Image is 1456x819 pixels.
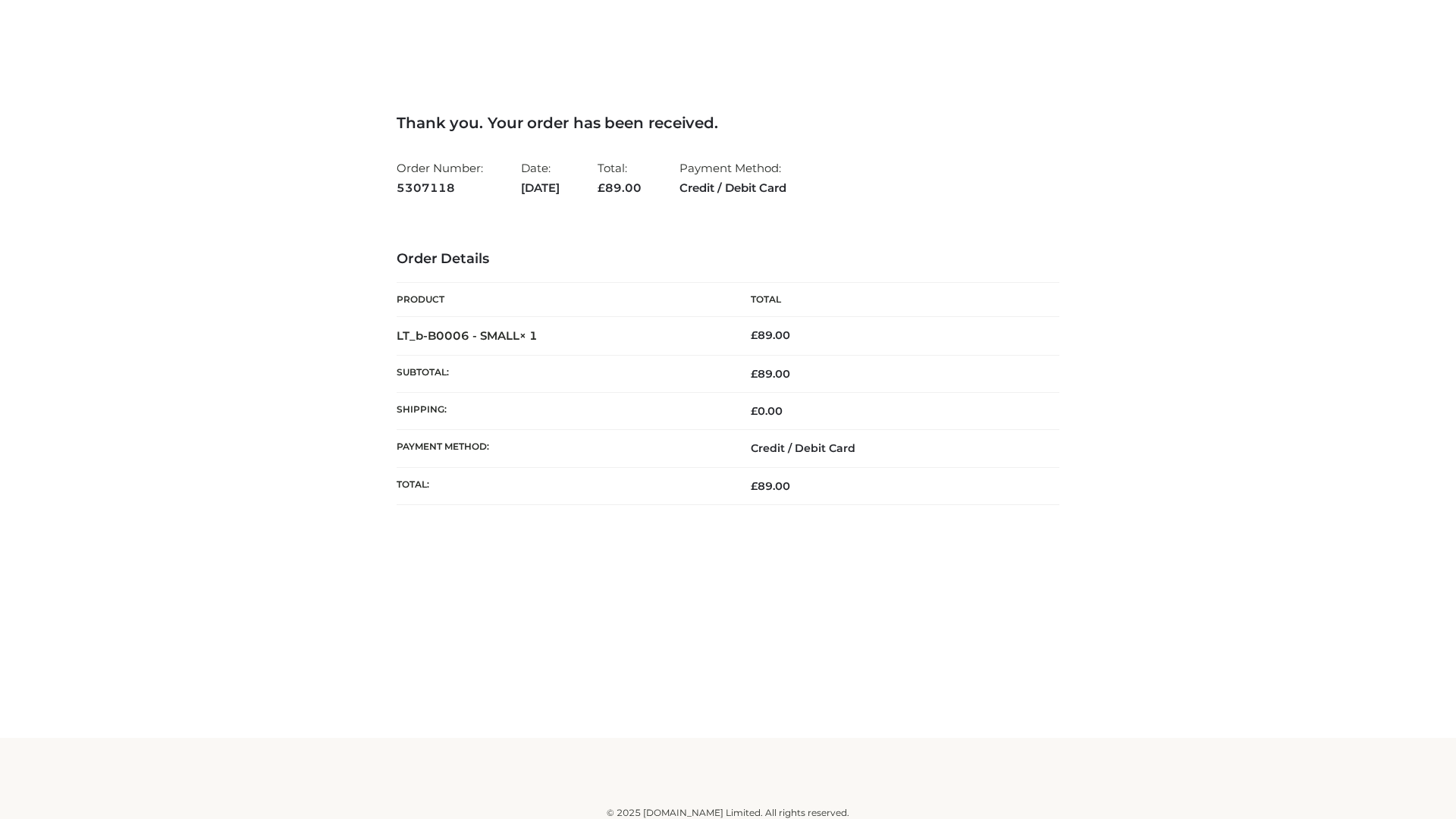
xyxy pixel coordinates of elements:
th: Subtotal: [397,355,728,392]
span: £ [751,404,758,418]
th: Payment method: [397,430,728,467]
h3: Thank you. Your order has been received. [397,114,1059,132]
strong: [DATE] [521,178,560,198]
li: Payment Method: [679,155,786,201]
td: Credit / Debit Card [728,430,1059,467]
bdi: 89.00 [751,328,790,342]
th: Total: [397,467,728,504]
th: Product [397,283,728,317]
span: 89.00 [751,479,790,493]
h3: Order Details [397,251,1059,268]
li: Order Number: [397,155,483,201]
bdi: 0.00 [751,404,783,418]
span: £ [751,328,758,342]
span: 89.00 [598,180,642,195]
strong: 5307118 [397,178,483,198]
span: £ [751,479,758,493]
span: 89.00 [751,367,790,381]
li: Date: [521,155,560,201]
strong: Credit / Debit Card [679,178,786,198]
span: £ [598,180,605,195]
span: £ [751,367,758,381]
th: Shipping: [397,393,728,430]
li: Total: [598,155,642,201]
strong: LT_b-B0006 - SMALL [397,328,538,343]
strong: × 1 [519,328,538,343]
th: Total [728,283,1059,317]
